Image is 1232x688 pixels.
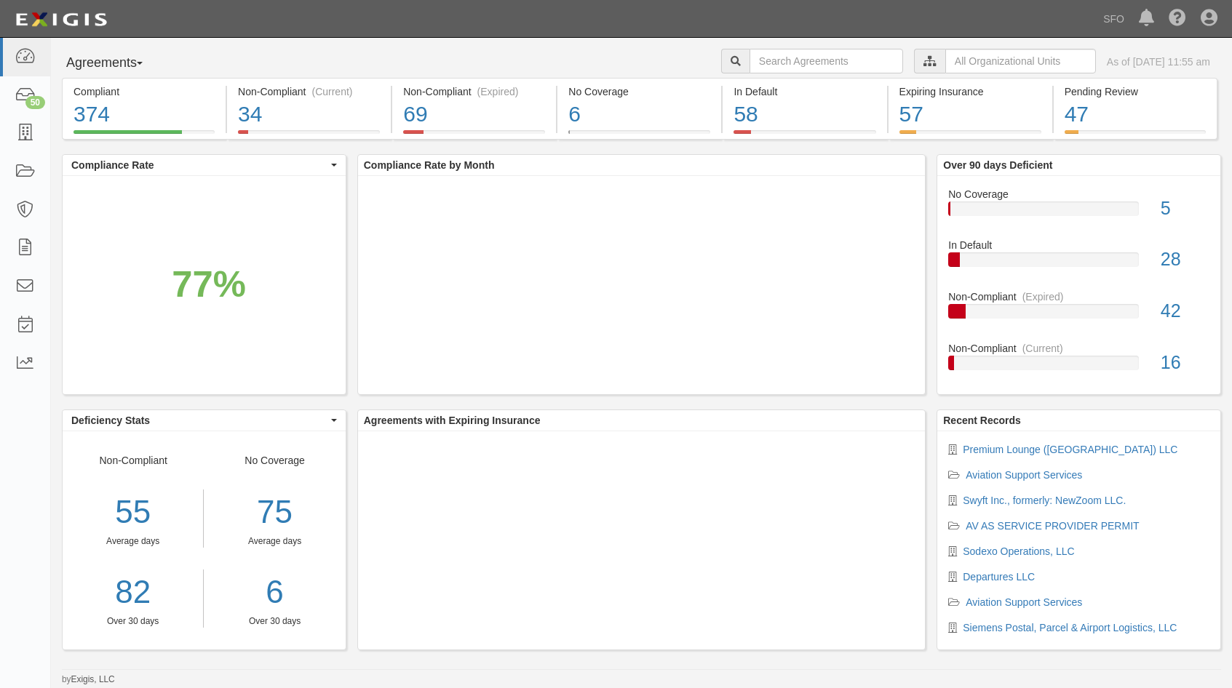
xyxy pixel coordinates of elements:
[937,289,1220,304] div: Non-Compliant
[1022,289,1064,304] div: (Expired)
[71,158,327,172] span: Compliance Rate
[948,341,1209,382] a: Non-Compliant(Current)16
[1150,247,1220,273] div: 28
[63,569,203,615] a: 82
[63,489,203,535] div: 55
[238,99,380,130] div: 34
[1065,99,1206,130] div: 47
[403,84,545,99] div: Non-Compliant (Expired)
[172,257,246,311] div: 77%
[73,84,215,99] div: Compliant
[215,535,334,548] div: Average days
[937,341,1220,356] div: Non-Compliant
[63,615,203,628] div: Over 30 days
[734,84,875,99] div: In Default
[557,130,721,142] a: No Coverage6
[948,289,1209,341] a: Non-Compliant(Expired)42
[568,99,710,130] div: 6
[63,155,346,175] button: Compliance Rate
[311,84,352,99] div: (Current)
[1169,10,1186,28] i: Help Center - Complianz
[392,130,556,142] a: Non-Compliant(Expired)69
[899,84,1041,99] div: Expiring Insurance
[963,622,1177,633] a: Siemens Postal, Parcel & Airport Logistics, LLC
[723,130,886,142] a: In Default58
[966,520,1139,532] a: AV AS SERVICE PROVIDER PERMIT
[963,444,1177,455] a: Premium Lounge ([GEOGRAPHIC_DATA]) LLC
[1150,196,1220,222] div: 5
[63,410,346,431] button: Deficiency Stats
[1150,298,1220,324] div: 42
[73,99,215,130] div: 374
[477,84,519,99] div: (Expired)
[943,415,1021,426] b: Recent Records
[568,84,710,99] div: No Coverage
[25,96,45,109] div: 50
[215,615,334,628] div: Over 30 days
[62,49,171,78] button: Agreements
[215,489,334,535] div: 75
[11,7,111,33] img: logo-5460c22ac91f19d4615b14bd174203de0afe785f0fc80cf4dbbc73dc1793850b.png
[948,187,1209,239] a: No Coverage5
[215,569,334,615] a: 6
[937,187,1220,201] div: No Coverage
[364,415,541,426] b: Agreements with Expiring Insurance
[966,469,1082,481] a: Aviation Support Services
[71,413,327,428] span: Deficiency Stats
[889,130,1052,142] a: Expiring Insurance57
[899,99,1041,130] div: 57
[71,674,115,684] a: Exigis, LLC
[1065,84,1206,99] div: Pending Review
[963,495,1126,506] a: Swyft Inc., formerly: NewZoom LLC.
[734,99,875,130] div: 58
[948,238,1209,289] a: In Default28
[1107,55,1210,69] div: As of [DATE] 11:55 am
[943,159,1052,171] b: Over 90 days Deficient
[227,130,391,142] a: Non-Compliant(Current)34
[963,571,1035,583] a: Departures LLC
[62,130,226,142] a: Compliant374
[1096,4,1132,33] a: SFO
[204,453,345,628] div: No Coverage
[937,238,1220,252] div: In Default
[63,453,204,628] div: Non-Compliant
[62,673,115,686] small: by
[63,535,203,548] div: Average days
[963,545,1074,557] a: Sodexo Operations, LLC
[1150,350,1220,376] div: 16
[238,84,380,99] div: Non-Compliant (Current)
[1054,130,1217,142] a: Pending Review47
[945,49,1096,73] input: All Organizational Units
[403,99,545,130] div: 69
[750,49,903,73] input: Search Agreements
[1022,341,1063,356] div: (Current)
[364,159,495,171] b: Compliance Rate by Month
[966,596,1082,608] a: Aviation Support Services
